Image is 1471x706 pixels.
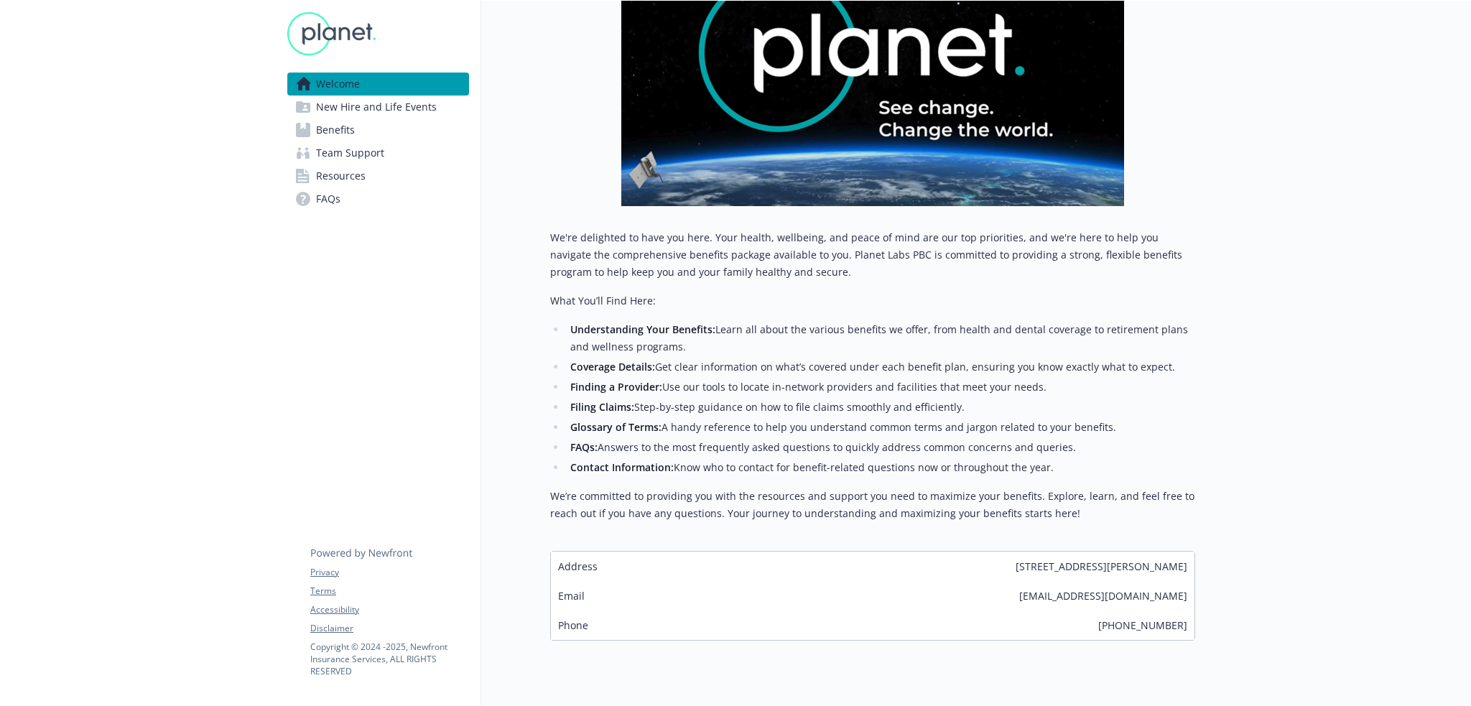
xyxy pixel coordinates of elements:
p: What You’ll Find Here: [550,292,1195,310]
a: New Hire and Life Events [287,96,469,119]
a: Accessibility [310,603,468,616]
li: Answers to the most frequently asked questions to quickly address common concerns and queries. [566,439,1195,456]
strong: Filing Claims: [570,400,634,414]
li: Use our tools to locate in-network providers and facilities that meet your needs. [566,378,1195,396]
span: [PHONE_NUMBER] [1098,618,1187,633]
a: Disclaimer [310,622,468,635]
a: Benefits [287,119,469,141]
span: Team Support [316,141,384,164]
span: New Hire and Life Events [316,96,437,119]
a: FAQs [287,187,469,210]
span: FAQs [316,187,340,210]
span: Resources [316,164,366,187]
p: We’re committed to providing you with the resources and support you need to maximize your benefit... [550,488,1195,522]
strong: Understanding Your Benefits: [570,322,715,336]
span: Welcome [316,73,360,96]
strong: Contact Information: [570,460,674,474]
a: Privacy [310,566,468,579]
a: Resources [287,164,469,187]
span: Email [558,588,585,603]
li: Get clear information on what’s covered under each benefit plan, ensuring you know exactly what t... [566,358,1195,376]
a: Welcome [287,73,469,96]
span: [STREET_ADDRESS][PERSON_NAME] [1016,559,1187,574]
a: Team Support [287,141,469,164]
strong: Coverage Details: [570,360,655,373]
p: We're delighted to have you here. Your health, wellbeing, and peace of mind are our top prioritie... [550,229,1195,281]
p: Copyright © 2024 - 2025 , Newfront Insurance Services, ALL RIGHTS RESERVED [310,641,468,677]
span: Phone [558,618,588,633]
strong: FAQs: [570,440,598,454]
strong: Glossary of Terms: [570,420,662,434]
a: Terms [310,585,468,598]
li: Step-by-step guidance on how to file claims smoothly and efficiently. [566,399,1195,416]
strong: Finding a Provider: [570,380,662,394]
li: A handy reference to help you understand common terms and jargon related to your benefits. [566,419,1195,436]
li: Know who to contact for benefit-related questions now or throughout the year. [566,459,1195,476]
li: Learn all about the various benefits we offer, from health and dental coverage to retirement plan... [566,321,1195,356]
span: Address [558,559,598,574]
span: Benefits [316,119,355,141]
span: [EMAIL_ADDRESS][DOMAIN_NAME] [1019,588,1187,603]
